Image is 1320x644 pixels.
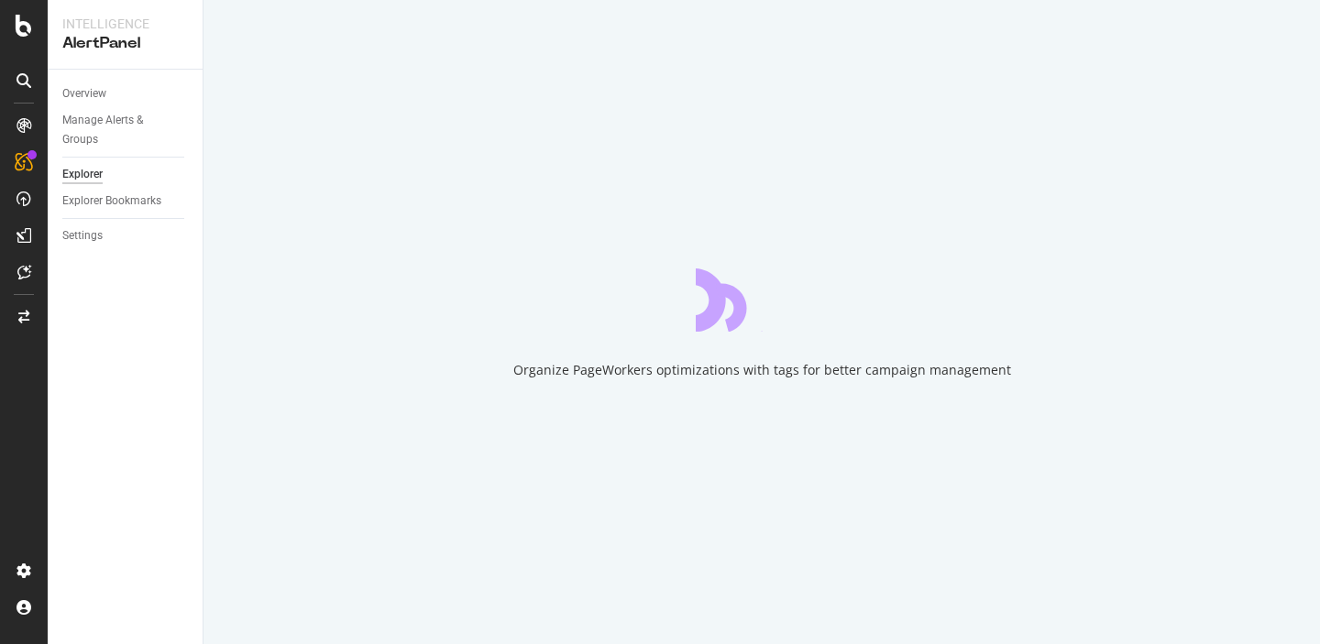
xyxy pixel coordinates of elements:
div: Overview [62,84,106,104]
a: Overview [62,84,190,104]
a: Manage Alerts & Groups [62,111,190,149]
div: AlertPanel [62,33,188,54]
a: Settings [62,226,190,246]
div: Explorer [62,165,103,184]
div: Intelligence [62,15,188,33]
div: animation [696,266,828,332]
a: Explorer Bookmarks [62,191,190,211]
div: Explorer Bookmarks [62,191,161,211]
a: Explorer [62,165,190,184]
div: Manage Alerts & Groups [62,111,172,149]
div: Organize PageWorkers optimizations with tags for better campaign management [513,361,1011,379]
div: Settings [62,226,103,246]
